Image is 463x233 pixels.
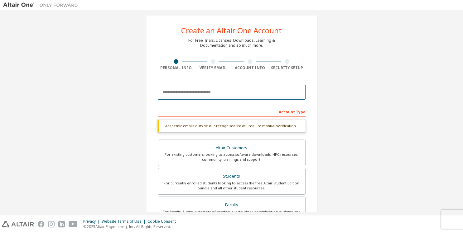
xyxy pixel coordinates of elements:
img: Altair One [3,2,81,8]
div: For existing customers looking to access software downloads, HPC resources, community, trainings ... [162,152,301,162]
div: Personal Info [158,65,195,70]
div: Students [162,172,301,181]
img: facebook.svg [38,221,44,227]
div: Security Setup [268,65,306,70]
div: Account Info [232,65,269,70]
div: For currently enrolled students looking to access the free Altair Student Edition bundle and all ... [162,181,301,191]
img: instagram.svg [48,221,55,227]
div: Cookie Consent [147,219,180,224]
div: Website Terms of Use [102,219,147,224]
div: For faculty & administrators of academic institutions administering students and accessing softwa... [162,209,301,219]
img: linkedin.svg [58,221,65,227]
div: Privacy [83,219,102,224]
div: Academic emails outside our recognised list will require manual verification. [158,120,306,132]
div: Create an Altair One Account [181,27,282,34]
div: Verify Email [195,65,232,70]
img: youtube.svg [69,221,78,227]
div: For Free Trials, Licenses, Downloads, Learning & Documentation and so much more. [188,38,275,48]
p: © 2025 Altair Engineering, Inc. All Rights Reserved. [83,224,180,229]
img: altair_logo.svg [2,221,34,227]
div: Altair Customers [162,144,301,152]
div: Faculty [162,201,301,209]
div: Account Type [158,107,306,117]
